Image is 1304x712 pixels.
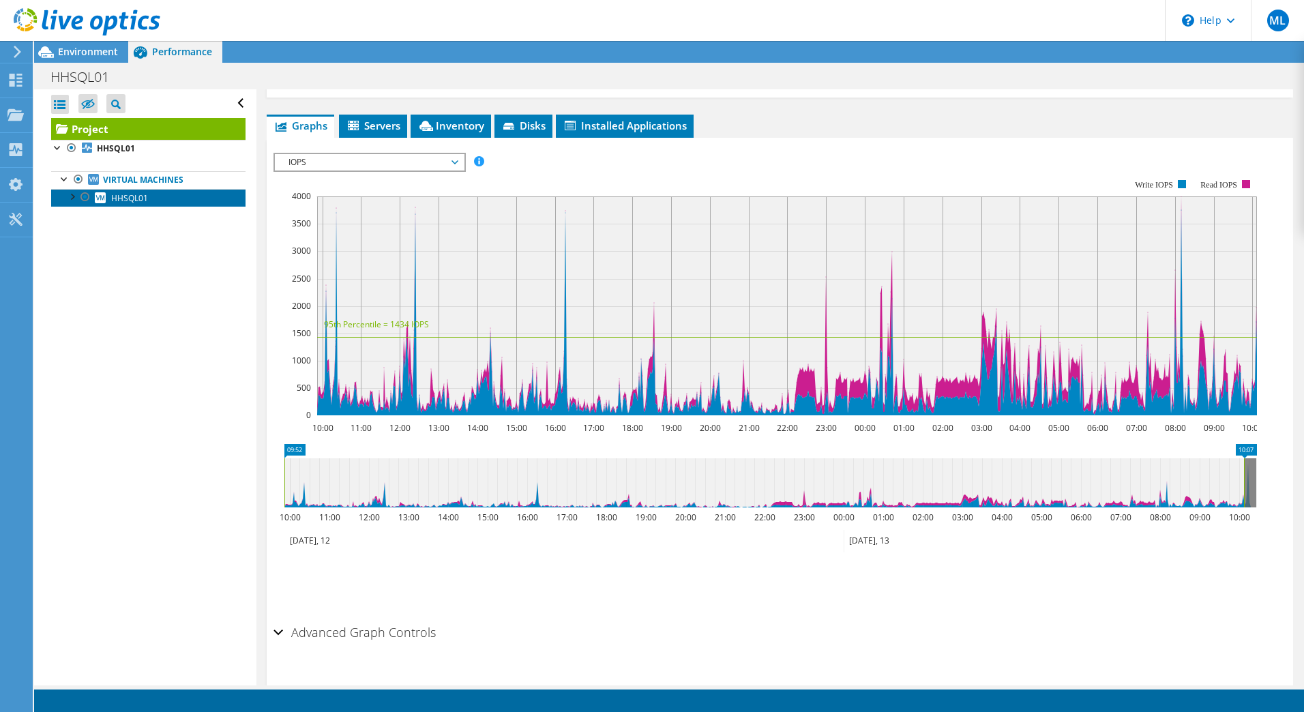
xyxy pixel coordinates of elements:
text: 07:00 [1110,511,1131,523]
text: 10:00 [312,422,333,434]
text: 17:00 [556,511,577,523]
h1: HHSQL01 [44,70,130,85]
text: 11:00 [350,422,371,434]
text: 4000 [292,190,311,202]
text: 10:00 [279,511,300,523]
text: 06:00 [1086,422,1108,434]
text: 00:00 [854,422,875,434]
text: 00:00 [833,511,854,523]
span: HHSQL01 [111,192,148,204]
text: 16:00 [544,422,565,434]
text: 3000 [292,245,311,256]
text: 13:00 [398,511,419,523]
text: 21:00 [714,511,735,523]
text: 11:00 [318,511,340,523]
text: 2000 [292,300,311,312]
text: 21:00 [738,422,759,434]
span: Inventory [417,119,484,132]
text: 02:00 [912,511,933,523]
h2: Advanced Graph Controls [273,619,436,646]
text: 03:00 [951,511,973,523]
text: 22:00 [776,422,797,434]
text: 08:00 [1149,511,1170,523]
text: 1000 [292,355,311,366]
text: 04:00 [1009,422,1030,434]
text: 01:00 [893,422,914,434]
span: Disks [501,119,546,132]
text: 06:00 [1070,511,1091,523]
text: 04:00 [991,511,1012,523]
text: 1500 [292,327,311,339]
a: Virtual Machines [51,171,246,189]
text: 03:00 [970,422,992,434]
text: Write IOPS [1135,180,1173,190]
text: 09:00 [1189,511,1210,523]
text: 3500 [292,218,311,229]
span: Installed Applications [563,119,687,132]
text: 02:00 [932,422,953,434]
text: 23:00 [815,422,836,434]
text: 13:00 [428,422,449,434]
text: 14:00 [437,511,458,523]
text: 19:00 [635,511,656,523]
text: 05:00 [1031,511,1052,523]
text: 2500 [292,273,311,284]
text: 19:00 [660,422,681,434]
text: 20:00 [675,511,696,523]
svg: \n [1182,14,1194,27]
text: 15:00 [505,422,527,434]
text: 12:00 [358,511,379,523]
span: Graphs [273,119,327,132]
text: 05:00 [1048,422,1069,434]
text: 22:00 [754,511,775,523]
span: Servers [346,119,400,132]
text: 09:00 [1203,422,1224,434]
text: 18:00 [595,511,617,523]
text: 23:00 [793,511,814,523]
text: 20:00 [699,422,720,434]
text: 95th Percentile = 1434 IOPS [324,318,429,330]
a: Project [51,118,246,140]
text: 12:00 [389,422,410,434]
text: 500 [297,382,311,394]
text: 14:00 [466,422,488,434]
text: 01:00 [872,511,893,523]
text: 15:00 [477,511,498,523]
span: ML [1267,10,1289,31]
text: 18:00 [621,422,642,434]
text: 10:00 [1241,422,1262,434]
text: 07:00 [1125,422,1146,434]
a: HHSQL01 [51,189,246,207]
text: 10:00 [1228,511,1249,523]
text: 08:00 [1164,422,1185,434]
a: HHSQL01 [51,140,246,158]
text: Read IOPS [1200,180,1237,190]
text: 16:00 [516,511,537,523]
text: 17:00 [582,422,604,434]
span: Performance [152,45,212,58]
text: 0 [306,409,311,421]
span: IOPS [282,154,457,170]
b: HHSQL01 [97,143,135,154]
span: Environment [58,45,118,58]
